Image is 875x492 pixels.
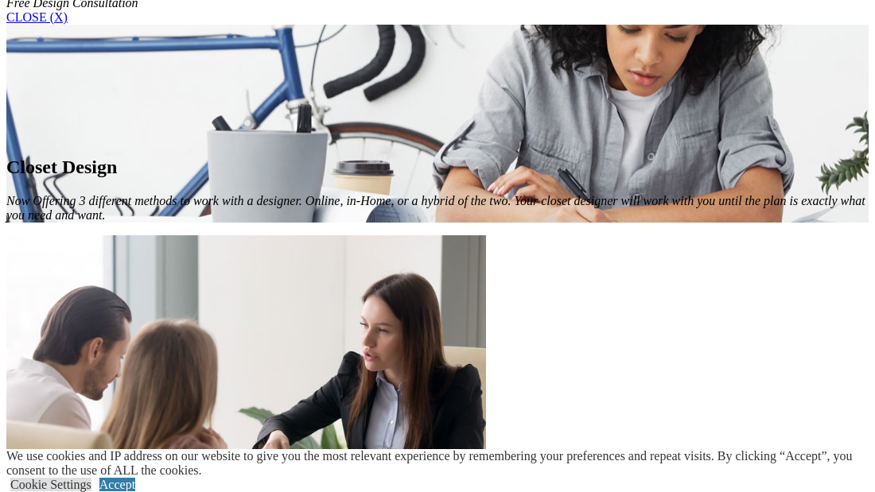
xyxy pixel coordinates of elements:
a: Cookie Settings [10,478,91,491]
div: We use cookies and IP address on our website to give you the most relevant experience by remember... [6,449,875,478]
h1: Closet Design [6,157,869,178]
em: Now Offering 3 different methods to work with a designer. Online, in-Home, or a hybrid of the two... [6,194,865,222]
a: CLOSE (X) [6,10,68,24]
a: Accept [99,478,135,491]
